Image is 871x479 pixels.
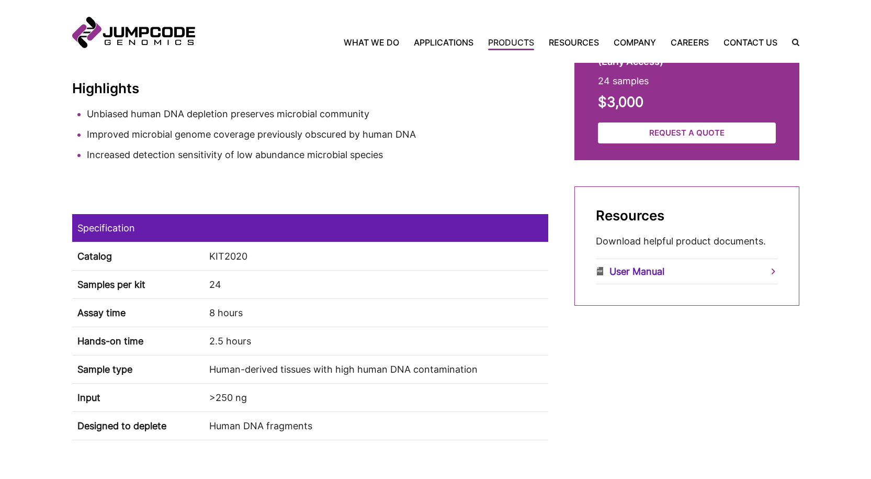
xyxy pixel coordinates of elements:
td: Human-derived tissues with high human DNA contamination [204,355,548,383]
a: User Manual [596,259,778,284]
a: Company [606,36,663,49]
strong: $3,000 [598,94,643,110]
label: Search the site. [785,39,799,46]
th: Input [72,383,205,411]
a: Products [481,36,541,49]
th: Sample type [72,355,205,383]
a: Careers [663,36,716,49]
h2: Resources [596,208,778,224]
th: Hands-on time [72,327,205,355]
th: Catalog [72,242,205,270]
a: Applications [406,36,481,49]
nav: Primary Navigation [195,36,785,49]
td: Specification [72,214,548,242]
th: Designed to deplete [72,411,205,440]
li: Improved microbial genome coverage previously obscured by human DNA [87,127,548,141]
a: What We Do [344,36,406,49]
h3: Highlights [72,81,548,96]
li: Increased detection sensitivity of low abundance microbial species [87,148,548,162]
td: 2.5 hours [204,327,548,355]
td: >250 ng [204,383,548,411]
td: 8 hours [204,298,548,327]
th: Samples per kit [72,270,205,298]
p: Download helpful product documents. [596,234,778,248]
a: Request a Quote [598,122,776,144]
p: 24 samples [598,74,776,88]
li: Unbiased human DNA depletion preserves microbial community [87,107,548,121]
th: Assay time [72,298,205,327]
td: 24 [204,270,548,298]
td: KIT2020 [204,242,548,270]
a: Resources [541,36,606,49]
td: Human DNA fragments [204,411,548,440]
a: Contact Us [716,36,785,49]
